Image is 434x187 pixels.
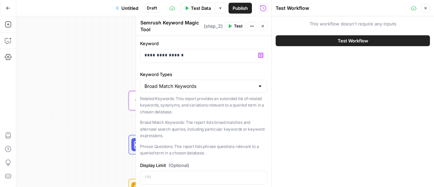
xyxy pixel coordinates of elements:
[276,35,430,46] button: Test Workflow
[169,162,189,169] span: (Optional)
[140,40,267,47] label: Keyword
[234,23,242,29] span: Test
[140,119,267,139] p: Broad Match Keywords: The report lists broad matches and alternate search queries, including part...
[26,40,61,44] div: Domain Overview
[140,162,267,169] label: Display Limit
[18,18,75,23] div: Domain: [DOMAIN_NAME]
[191,5,211,12] span: Test Data
[140,95,267,115] p: Related Keywords: This report provides an extended list of related keywords, synonyms, and variat...
[140,19,202,33] textarea: Semrush Keyword Magic Tool
[140,143,267,156] p: Phrase Questions: The report lists phrase questions relevant to a queried term in a chosen database.
[180,3,215,14] button: Test Data
[144,83,255,90] input: Broad Match Keywords
[121,5,138,12] span: Untitled
[147,5,157,11] span: Draft
[67,39,73,45] img: tab_keywords_by_traffic_grey.svg
[225,22,245,31] button: Test
[111,3,142,14] button: Untitled
[129,91,255,111] div: ErrorSEO ResearchSemrush Keyword Magic ToolStep 2
[11,11,16,16] img: logo_orange.svg
[229,3,252,14] button: Publish
[19,11,33,16] div: v 4.0.25
[129,47,255,67] div: WorkflowInput SettingsInputs
[11,18,16,23] img: website_grey.svg
[75,40,114,44] div: Keywords by Traffic
[140,71,267,78] label: Keyword Types
[338,37,368,44] span: Test Workflow
[129,135,255,154] div: Power AgentAnalyze SERP for Target KeywordStep 4
[233,5,248,12] span: Publish
[204,23,223,30] span: ( step_2 )
[276,20,430,27] span: This workflow doesn't require any inputs
[18,39,24,45] img: tab_domain_overview_orange.svg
